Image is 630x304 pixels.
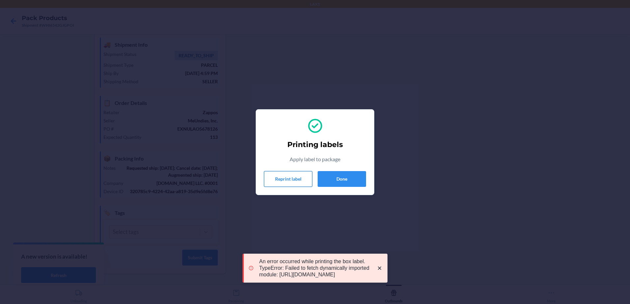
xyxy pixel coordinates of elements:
[287,139,343,150] h2: Printing labels
[290,155,340,163] p: Apply label to package
[264,171,312,187] button: Reprint label
[259,258,370,278] p: An error occurred while printing the box label. TypeError: Failed to fetch dynamically imported m...
[318,171,366,187] button: Done
[376,265,383,271] svg: close toast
